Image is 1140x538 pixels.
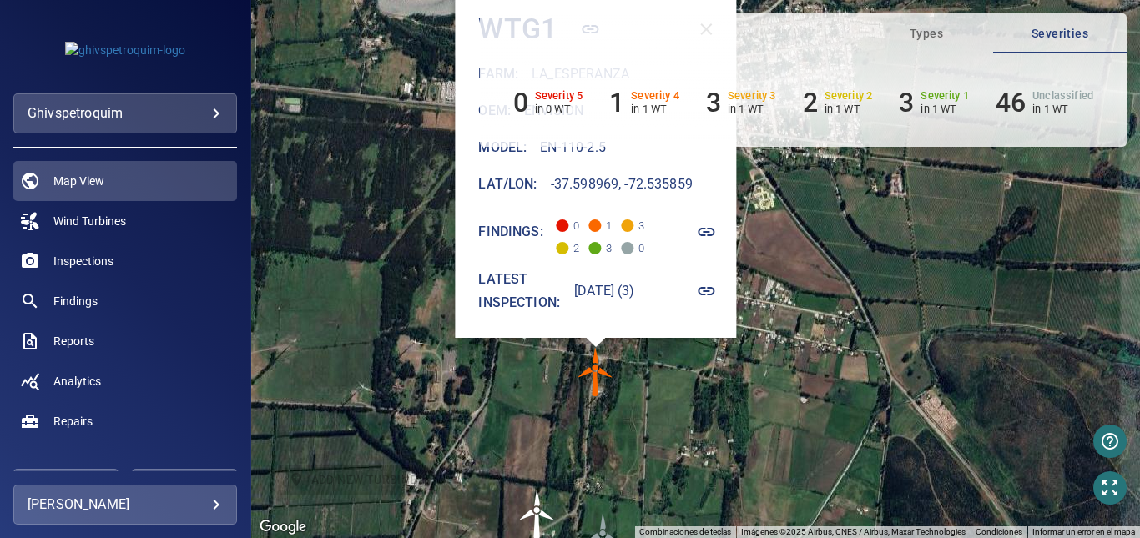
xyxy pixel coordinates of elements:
[13,321,237,361] a: reports noActive
[557,232,583,254] span: 2
[571,347,621,397] img: windFarmIconCat4.svg
[53,293,98,309] span: Findings
[13,361,237,401] a: analytics noActive
[706,87,776,118] li: Severity 3
[706,87,721,118] h6: 3
[28,491,223,518] div: [PERSON_NAME]
[535,103,583,115] p: in 0 WT
[976,527,1022,536] a: Condiciones (se abre en una nueva pestaña)
[622,242,634,254] span: Severity Unclassified
[479,173,537,196] h6: Lat/Lon :
[479,136,527,159] h6: Model :
[631,90,679,102] h6: Severity 4
[622,209,648,232] span: 3
[870,23,983,44] span: Types
[479,12,557,47] h4: WTG1
[609,87,624,118] h6: 1
[1032,103,1093,115] p: in 1 WT
[255,516,310,538] img: Google
[53,253,113,269] span: Inspections
[589,232,616,254] span: 3
[803,87,873,118] li: Severity 2
[921,103,969,115] p: in 1 WT
[13,93,237,133] div: ghivspetroquim
[255,516,310,538] a: Abrir esta área en Google Maps (se abre en una ventana nueva)
[589,209,616,232] span: 1
[13,281,237,321] a: findings noActive
[479,220,543,244] h6: Findings:
[479,268,562,314] h6: Latest inspection:
[557,209,583,232] span: 0
[589,219,602,232] span: Severity 4
[574,279,635,303] h6: [DATE] (3)
[622,232,648,254] span: 0
[551,173,693,196] h6: -37.598969, -72.535859
[728,90,776,102] h6: Severity 3
[65,42,185,58] img: ghivspetroquim-logo
[541,136,607,159] h6: EN-110-2.5
[28,100,223,127] div: ghivspetroquim
[996,87,1026,118] h6: 46
[825,103,873,115] p: in 1 WT
[13,161,237,201] a: map active
[825,90,873,102] h6: Severity 2
[53,213,126,229] span: Wind Turbines
[803,87,818,118] h6: 2
[13,469,119,509] button: Apply
[13,201,237,241] a: windturbines noActive
[53,173,104,189] span: Map View
[53,333,94,349] span: Reports
[639,526,731,538] button: Combinaciones de teclas
[132,469,237,509] button: Reset
[1032,527,1135,536] a: Informar un error en el mapa
[13,241,237,281] a: inspections noActive
[53,413,93,430] span: Repairs
[13,401,237,441] a: repairs noActive
[631,103,679,115] p: in 1 WT
[609,87,679,118] li: Severity 4
[53,373,101,390] span: Analytics
[728,103,776,115] p: in 1 WT
[622,219,634,232] span: Severity 3
[557,242,569,254] span: Severity 2
[921,90,969,102] h6: Severity 1
[535,90,583,102] h6: Severity 5
[1032,90,1093,102] h6: Unclassified
[571,347,621,397] gmp-advanced-marker: WTG1
[513,87,528,118] h6: 0
[741,527,966,536] span: Imágenes ©2025 Airbus, CNES / Airbus, Maxar Technologies
[513,87,583,118] li: Severity 5
[589,242,602,254] span: Severity 1
[1003,23,1117,44] span: Severities
[899,87,914,118] h6: 3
